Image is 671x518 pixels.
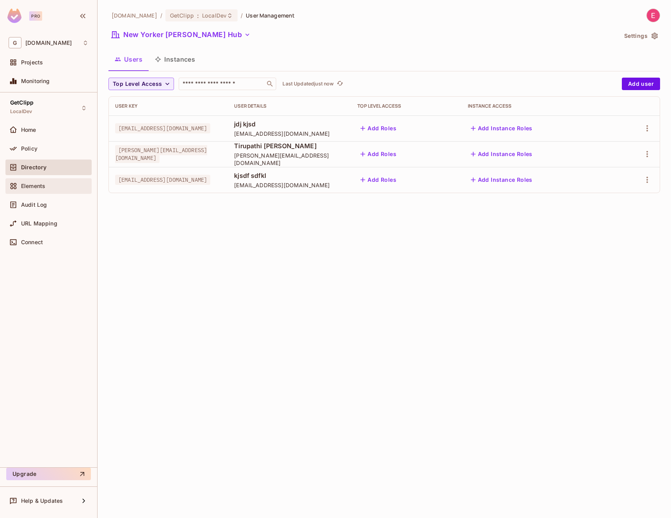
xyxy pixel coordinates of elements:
span: refresh [337,80,343,88]
button: Settings [621,30,660,42]
button: Upgrade [6,468,91,480]
div: User Key [115,103,222,109]
span: kjsdf sdfkl [234,171,345,180]
span: GetClipp [10,99,34,106]
span: Directory [21,164,46,170]
span: [PERSON_NAME][EMAIL_ADDRESS][DOMAIN_NAME] [234,152,345,167]
div: Top Level Access [357,103,455,109]
span: LocalDev [202,12,227,19]
div: User Details [234,103,345,109]
span: [EMAIL_ADDRESS][DOMAIN_NAME] [234,181,345,189]
span: the active workspace [112,12,157,19]
span: LocalDev [10,108,32,115]
span: Tirupathi [PERSON_NAME] [234,142,345,150]
span: [PERSON_NAME][EMAIL_ADDRESS][DOMAIN_NAME] [115,145,207,163]
img: SReyMgAAAABJRU5ErkJggg== [7,9,21,23]
span: Workspace: getclipp.com [25,40,72,46]
span: Home [21,127,36,133]
li: / [241,12,243,19]
img: Eder Chamale [647,9,660,22]
span: Policy [21,145,37,152]
button: Add Roles [357,122,399,135]
span: [EMAIL_ADDRESS][DOMAIN_NAME] [115,123,210,133]
span: URL Mapping [21,220,57,227]
span: Top Level Access [113,79,162,89]
button: Add Roles [357,148,399,160]
span: User Management [246,12,295,19]
span: G [9,37,21,48]
span: Help & Updates [21,498,63,504]
li: / [160,12,162,19]
span: : [197,12,199,19]
span: jdj kjsd [234,120,345,128]
p: Last Updated just now [282,81,334,87]
button: Add Instance Roles [468,122,536,135]
span: [EMAIL_ADDRESS][DOMAIN_NAME] [115,175,210,185]
span: Monitoring [21,78,50,84]
span: Projects [21,59,43,66]
div: Instance Access [468,103,607,109]
button: Add Instance Roles [468,174,536,186]
button: refresh [335,79,344,89]
span: Audit Log [21,202,47,208]
button: Add Roles [357,174,399,186]
span: Elements [21,183,45,189]
span: GetClipp [170,12,194,19]
span: Click to refresh data [334,79,344,89]
span: Connect [21,239,43,245]
button: Add Instance Roles [468,148,536,160]
button: Top Level Access [108,78,174,90]
button: New Yorker [PERSON_NAME] Hub [108,28,254,41]
button: Add user [622,78,660,90]
button: Users [108,50,149,69]
button: Instances [149,50,201,69]
span: [EMAIL_ADDRESS][DOMAIN_NAME] [234,130,345,137]
div: Pro [29,11,42,21]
